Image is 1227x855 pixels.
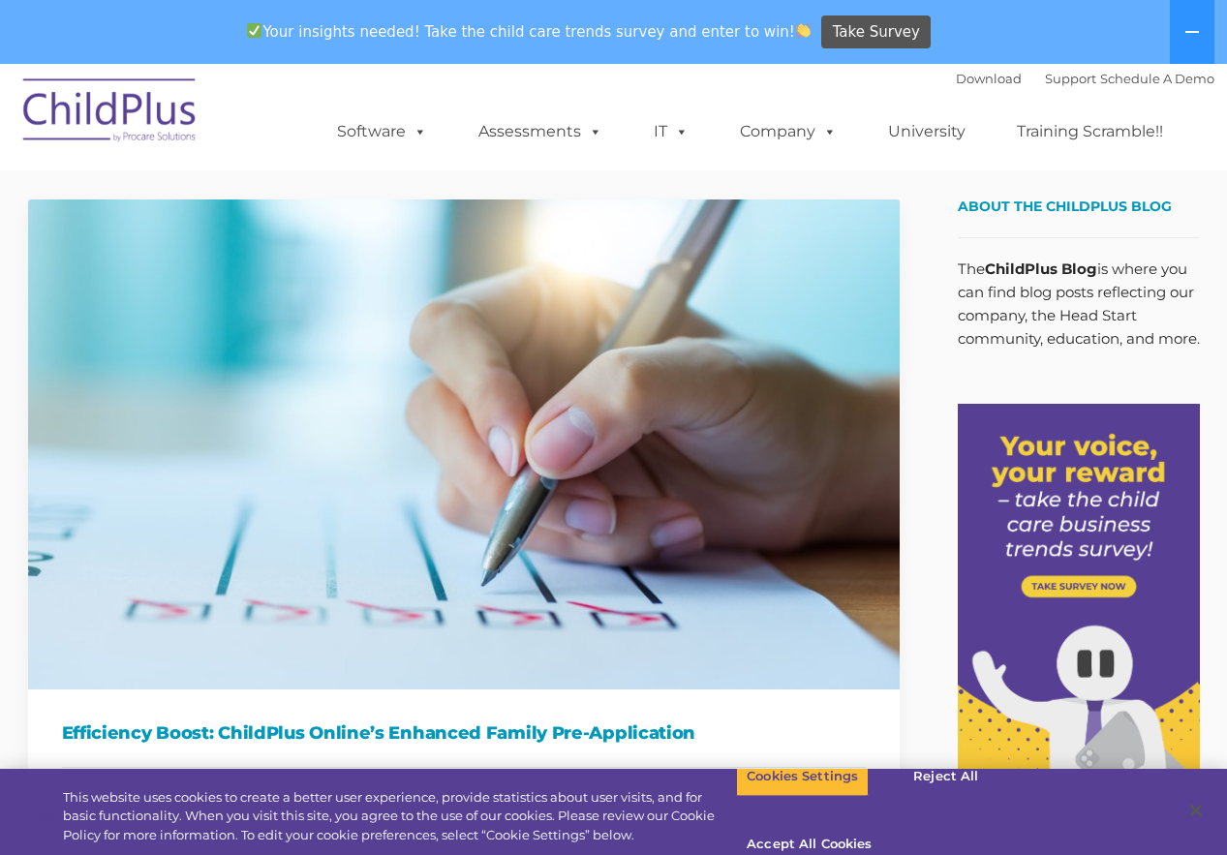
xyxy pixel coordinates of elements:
span: About the ChildPlus Blog [958,198,1172,215]
button: Close [1175,789,1217,832]
h1: Efficiency Boost: ChildPlus Online’s Enhanced Family Pre-Application [62,718,866,748]
button: Cookies Settings [736,756,869,797]
a: Software [318,112,446,151]
a: Training Scramble!! [997,112,1182,151]
div: This website uses cookies to create a better user experience, provide statistics about user visit... [63,788,736,845]
img: 👏 [796,23,811,38]
img: ChildPlus by Procare Solutions [14,65,207,162]
a: IT [634,112,708,151]
strong: ChildPlus Blog [985,260,1097,278]
a: Take Survey [821,15,931,49]
a: Assessments [459,112,622,151]
span: Take Survey [833,15,920,49]
a: University [869,112,985,151]
a: Schedule A Demo [1100,71,1214,86]
a: Download [956,71,1022,86]
p: The is where you can find blog posts reflecting our company, the Head Start community, education,... [958,258,1200,351]
a: Support [1045,71,1096,86]
img: ✅ [247,23,261,38]
button: Reject All [885,756,1006,797]
img: Efficiency Boost: ChildPlus Online's Enhanced Family Pre-Application Process - Streamlining Appli... [28,199,900,689]
font: | [956,71,1214,86]
a: Company [721,112,856,151]
span: Your insights needed! Take the child care trends survey and enter to win! [239,13,819,50]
